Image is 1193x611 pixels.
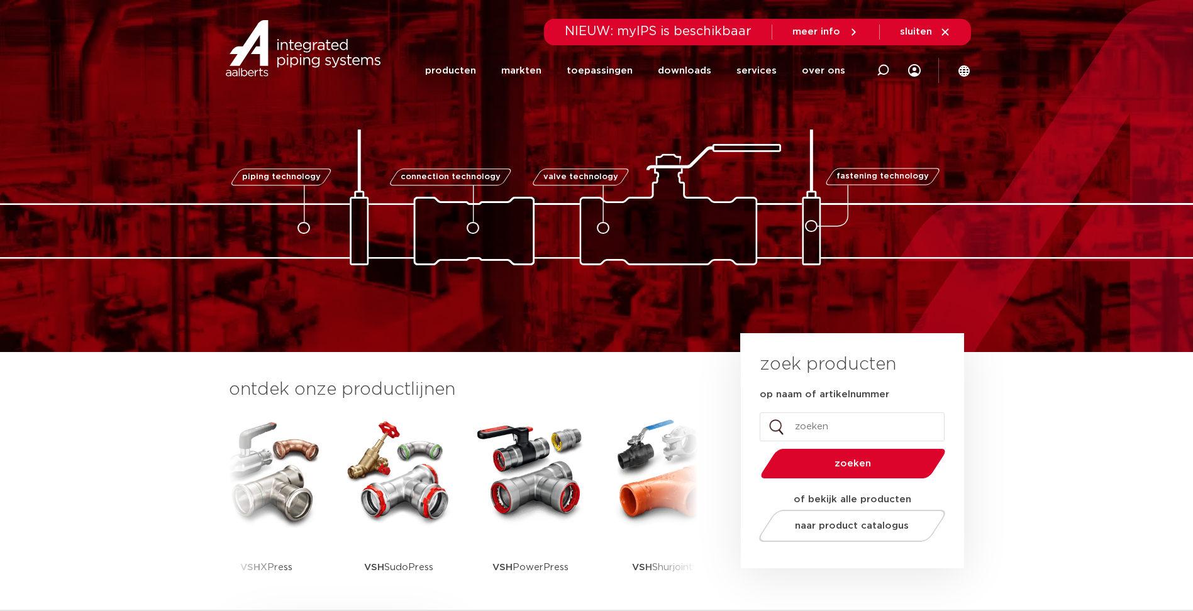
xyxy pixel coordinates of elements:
[755,448,950,480] button: zoeken
[425,45,845,96] nav: Menu
[567,45,633,96] a: toepassingen
[908,45,921,96] div: my IPS
[400,173,500,181] span: connection technology
[565,25,752,38] span: NIEUW: myIPS is beschikbaar
[501,45,541,96] a: markten
[760,352,896,377] h3: zoek producten
[736,45,777,96] a: services
[794,495,911,504] strong: of bekijk alle producten
[900,27,932,36] span: sluiten
[240,528,292,607] p: XPress
[836,173,929,181] span: fastening technology
[606,415,719,607] a: VSHShurjoint
[802,45,845,96] a: over ons
[793,459,913,468] span: zoeken
[210,415,323,607] a: VSHXPress
[760,388,889,401] label: op naam of artikelnummer
[755,510,948,542] a: naar product catalogus
[543,173,618,181] span: valve technology
[342,415,455,607] a: VSHSudoPress
[425,45,476,96] a: producten
[900,26,951,38] a: sluiten
[792,27,840,36] span: meer info
[364,528,433,607] p: SudoPress
[364,563,384,572] strong: VSH
[240,563,260,572] strong: VSH
[795,521,909,531] span: naar product catalogus
[229,377,698,402] h3: ontdek onze productlijnen
[632,563,652,572] strong: VSH
[242,173,321,181] span: piping technology
[792,26,859,38] a: meer info
[658,45,711,96] a: downloads
[492,563,513,572] strong: VSH
[474,415,587,607] a: VSHPowerPress
[492,528,569,607] p: PowerPress
[632,528,693,607] p: Shurjoint
[760,412,945,441] input: zoeken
